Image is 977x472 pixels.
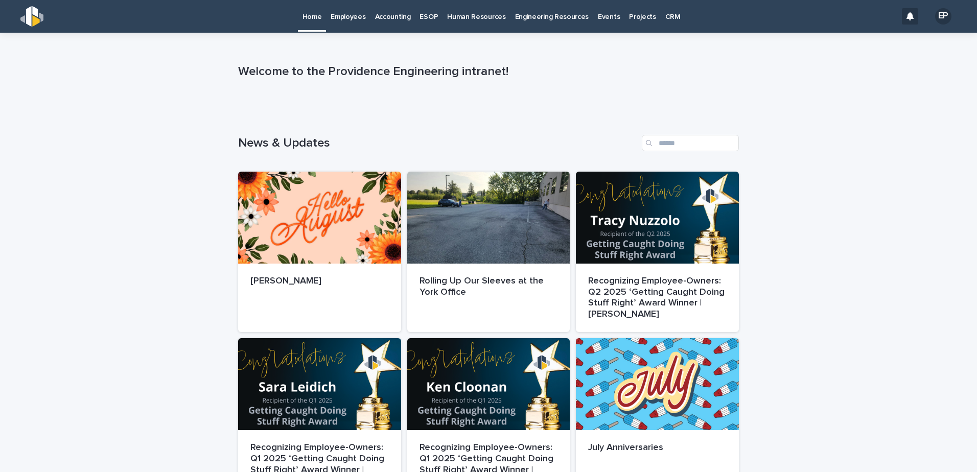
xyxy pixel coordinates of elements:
[642,135,739,151] input: Search
[238,136,638,151] h1: News & Updates
[238,172,401,332] a: [PERSON_NAME]
[20,6,43,27] img: s5b5MGTdWwFoU4EDV7nw
[250,276,389,287] p: [PERSON_NAME]
[238,64,735,79] p: Welcome to the Providence Engineering intranet!
[407,172,570,332] a: Rolling Up Our Sleeves at the York Office
[588,442,727,454] p: July Anniversaries
[935,8,951,25] div: EP
[588,276,727,320] p: Recognizing Employee-Owners: Q2 2025 ‘Getting Caught Doing Stuff Right’ Award Winner | [PERSON_NAME]
[420,276,558,298] p: Rolling Up Our Sleeves at the York Office
[576,172,739,332] a: Recognizing Employee-Owners: Q2 2025 ‘Getting Caught Doing Stuff Right’ Award Winner | [PERSON_NAME]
